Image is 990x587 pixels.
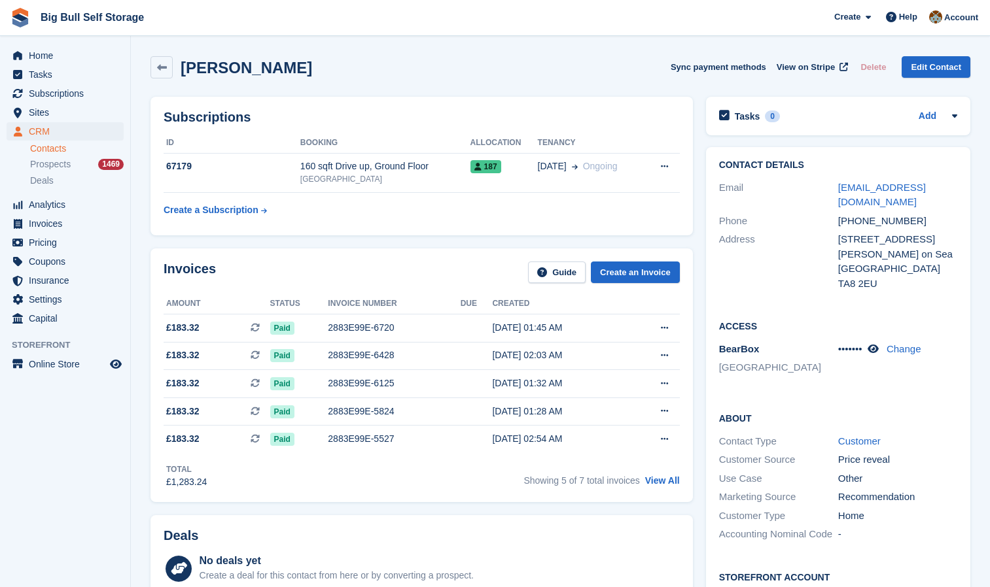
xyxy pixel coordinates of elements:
span: £183.32 [166,377,200,390]
h2: Tasks [735,110,760,122]
a: View All [645,475,680,486]
a: Add [919,109,936,124]
span: Account [944,11,978,24]
div: 1469 [98,159,124,170]
span: Help [899,10,917,24]
h2: About [719,411,957,424]
span: Subscriptions [29,84,107,103]
div: £1,283.24 [166,475,207,489]
span: Prospects [30,158,71,171]
div: [PHONE_NUMBER] [838,214,957,229]
span: Create [834,10,860,24]
h2: Access [719,319,957,332]
div: 2883E99E-6720 [328,321,460,335]
a: menu [7,309,124,327]
th: Created [492,293,627,314]
div: Contact Type [719,434,838,449]
span: Online Store [29,355,107,373]
h2: Deals [164,528,198,543]
a: menu [7,290,124,309]
th: Invoice number [328,293,460,314]
a: View on Stripe [771,56,851,78]
span: 187 [470,160,501,173]
div: [DATE] 01:32 AM [492,377,627,390]
span: Storefront [12,339,130,352]
div: 0 [765,110,780,122]
h2: Invoices [164,261,216,283]
span: Tasks [29,65,107,84]
span: Coupons [29,252,107,271]
span: £183.32 [166,405,200,418]
span: £183.32 [166,432,200,446]
div: Use Case [719,471,838,486]
span: View on Stripe [777,61,835,74]
div: No deals yet [200,553,474,569]
div: 2883E99E-5527 [328,432,460,446]
span: £183.32 [166,321,200,335]
div: Customer Source [719,452,838,467]
a: Edit Contact [902,56,970,78]
span: ••••••• [838,343,862,354]
span: £183.32 [166,348,200,362]
div: Price reveal [838,452,957,467]
a: menu [7,122,124,141]
a: Big Bull Self Storage [35,7,149,28]
a: menu [7,355,124,373]
th: Amount [164,293,270,314]
a: menu [7,233,124,252]
div: 2883E99E-5824 [328,405,460,418]
th: Booking [300,133,470,154]
h2: [PERSON_NAME] [181,59,312,76]
th: Due [461,293,493,314]
a: Guide [528,261,586,283]
h2: Subscriptions [164,110,680,125]
a: Create a Subscription [164,198,267,222]
div: [DATE] 02:54 AM [492,432,627,446]
div: [GEOGRAPHIC_DATA] [838,261,957,277]
a: menu [7,252,124,271]
div: [DATE] 01:28 AM [492,405,627,418]
div: Customer Type [719,509,838,524]
div: Marketing Source [719,490,838,505]
div: Email [719,180,838,210]
button: Sync payment methods [671,56,766,78]
div: TA8 2EU [838,277,957,292]
span: Paid [270,349,294,362]
div: - [838,527,957,542]
span: Analytics [29,195,107,214]
span: [DATE] [538,159,567,173]
span: Showing 5 of 7 total invoices [523,475,639,486]
li: [GEOGRAPHIC_DATA] [719,360,838,375]
div: [GEOGRAPHIC_DATA] [300,173,470,185]
span: Paid [270,433,294,446]
h2: Storefront Account [719,570,957,583]
div: [DATE] 02:03 AM [492,348,627,362]
img: stora-icon-8386f47178a22dfd0bd8f6a31ec36ba5ce8667c1dd55bd0f319d3a0aa187defe.svg [10,8,30,27]
div: [DATE] 01:45 AM [492,321,627,335]
div: Create a Subscription [164,203,258,217]
span: Paid [270,322,294,335]
th: Status [270,293,328,314]
span: Pricing [29,233,107,252]
h2: Contact Details [719,160,957,171]
a: Contacts [30,143,124,155]
a: menu [7,195,124,214]
div: 160 sqft Drive up, Ground Floor [300,159,470,173]
a: Change [887,343,921,354]
div: Home [838,509,957,524]
button: Delete [855,56,891,78]
a: menu [7,214,124,233]
div: Total [166,463,207,475]
span: CRM [29,122,107,141]
a: Prospects 1469 [30,158,124,171]
div: Address [719,232,838,291]
div: [STREET_ADDRESS] [838,232,957,247]
div: Phone [719,214,838,229]
span: Settings [29,290,107,309]
th: Allocation [470,133,538,154]
span: Sites [29,103,107,122]
span: Home [29,46,107,65]
a: Customer [838,435,881,446]
img: Mike Llewellen Palmer [929,10,942,24]
span: Ongoing [583,161,618,171]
